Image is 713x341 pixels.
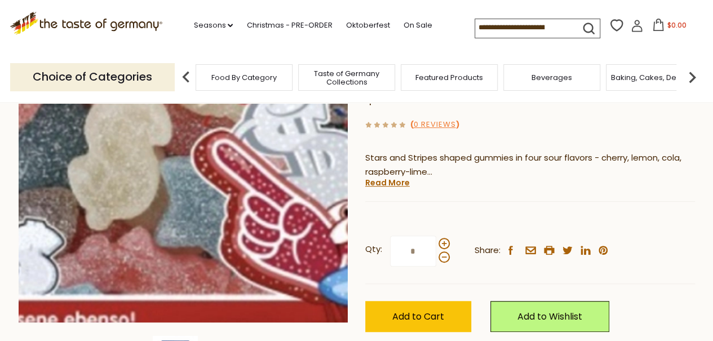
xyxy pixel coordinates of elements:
[490,301,609,332] a: Add to Wishlist
[611,73,698,82] a: Baking, Cakes, Desserts
[365,301,471,332] button: Add to Cart
[10,63,175,91] p: Choice of Categories
[645,19,693,36] button: $0.00
[365,177,410,188] a: Read More
[681,66,703,88] img: next arrow
[390,236,436,267] input: Qty:
[365,242,382,256] strong: Qty:
[403,19,432,32] a: On Sale
[475,243,501,258] span: Share:
[346,19,389,32] a: Oktoberfest
[392,310,444,323] span: Add to Cart
[413,119,455,131] a: 0 Reviews
[415,73,483,82] a: Featured Products
[193,19,233,32] a: Seasons
[365,87,407,109] span: $3.95
[365,151,695,179] p: Stars and Stripes shaped gummies in four sour flavors - cherry, lemon, cola, raspberry-lime
[211,73,277,82] a: Food By Category
[667,20,686,30] span: $0.00
[410,119,459,130] span: ( )
[532,73,572,82] a: Beverages
[246,19,332,32] a: Christmas - PRE-ORDER
[302,69,392,86] a: Taste of Germany Collections
[175,66,197,88] img: previous arrow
